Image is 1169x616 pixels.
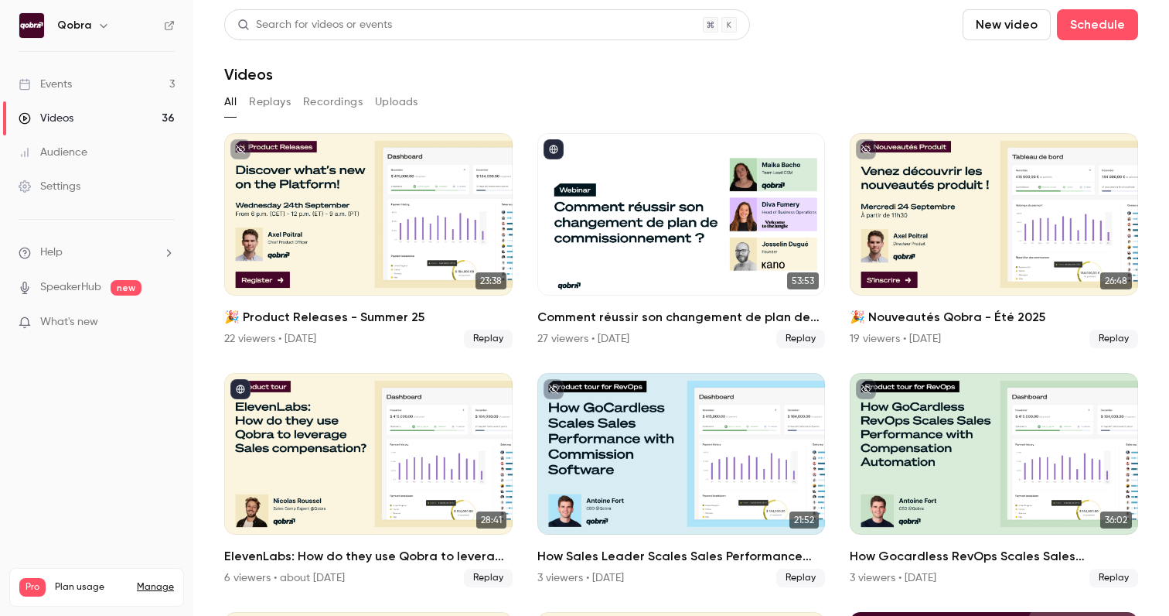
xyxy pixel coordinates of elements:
[19,179,80,194] div: Settings
[537,373,826,588] li: How Sales Leader Scales Sales Performance with commission software
[249,90,291,115] button: Replays
[40,314,98,330] span: What's new
[476,512,506,529] span: 28:41
[544,379,564,399] button: unpublished
[850,570,936,586] div: 3 viewers • [DATE]
[19,111,73,126] div: Videos
[375,90,418,115] button: Uploads
[137,581,174,594] a: Manage
[224,90,237,115] button: All
[224,65,273,84] h1: Videos
[475,272,506,289] span: 23:38
[850,373,1138,588] a: 36:02How Gocardless RevOps Scales Sales Performance with Compensation Automation3 viewers • [DATE...
[1089,569,1138,587] span: Replay
[544,139,564,159] button: published
[19,13,44,38] img: Qobra
[1100,512,1132,529] span: 36:02
[850,373,1138,588] li: How Gocardless RevOps Scales Sales Performance with Compensation Automation
[303,90,363,115] button: Recordings
[224,570,345,586] div: 6 viewers • about [DATE]
[40,245,63,261] span: Help
[237,17,392,33] div: Search for videos or events
[789,512,819,529] span: 21:52
[850,133,1138,348] a: 26:48🎉 Nouveautés Qobra - Été 202519 viewers • [DATE]Replay
[224,373,513,588] li: ElevenLabs: How do they use Qobra to leverage Sales compensation?
[963,9,1051,40] button: New video
[537,570,624,586] div: 3 viewers • [DATE]
[224,331,316,347] div: 22 viewers • [DATE]
[224,547,513,566] h2: ElevenLabs: How do they use Qobra to leverage Sales compensation?
[55,581,128,594] span: Plan usage
[537,373,826,588] a: 21:52How Sales Leader Scales Sales Performance with commission software3 viewers • [DATE]Replay
[537,133,826,348] li: Comment réussir son changement de plan de commissionnement ?
[856,379,876,399] button: unpublished
[40,279,101,296] a: SpeakerHub
[230,379,250,399] button: published
[57,18,91,33] h6: Qobra
[19,77,72,92] div: Events
[224,373,513,588] a: 28:41ElevenLabs: How do they use Qobra to leverage Sales compensation?6 viewers • about [DATE]Replay
[537,308,826,327] h2: Comment réussir son changement de plan de commissionnement ?
[787,272,819,289] span: 53:53
[156,316,175,330] iframe: Noticeable Trigger
[224,308,513,327] h2: 🎉 Product Releases - Summer 25
[230,139,250,159] button: unpublished
[537,133,826,348] a: 53:53Comment réussir son changement de plan de commissionnement ?27 viewers • [DATE]Replay
[850,331,941,347] div: 19 viewers • [DATE]
[224,133,513,348] a: 23:38🎉 Product Releases - Summer 2522 viewers • [DATE]Replay
[1057,9,1138,40] button: Schedule
[464,330,513,348] span: Replay
[850,133,1138,348] li: 🎉 Nouveautés Qobra - Été 2025
[19,245,175,261] li: help-dropdown-opener
[1100,272,1132,289] span: 26:48
[19,145,87,160] div: Audience
[224,9,1138,607] section: Videos
[111,280,141,296] span: new
[19,578,46,597] span: Pro
[537,331,629,347] div: 27 viewers • [DATE]
[1089,330,1138,348] span: Replay
[850,547,1138,566] h2: How Gocardless RevOps Scales Sales Performance with Compensation Automation
[537,547,826,566] h2: How Sales Leader Scales Sales Performance with commission software
[464,569,513,587] span: Replay
[856,139,876,159] button: unpublished
[224,133,513,348] li: 🎉 Product Releases - Summer 25
[776,569,825,587] span: Replay
[850,308,1138,327] h2: 🎉 Nouveautés Qobra - Été 2025
[776,330,825,348] span: Replay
